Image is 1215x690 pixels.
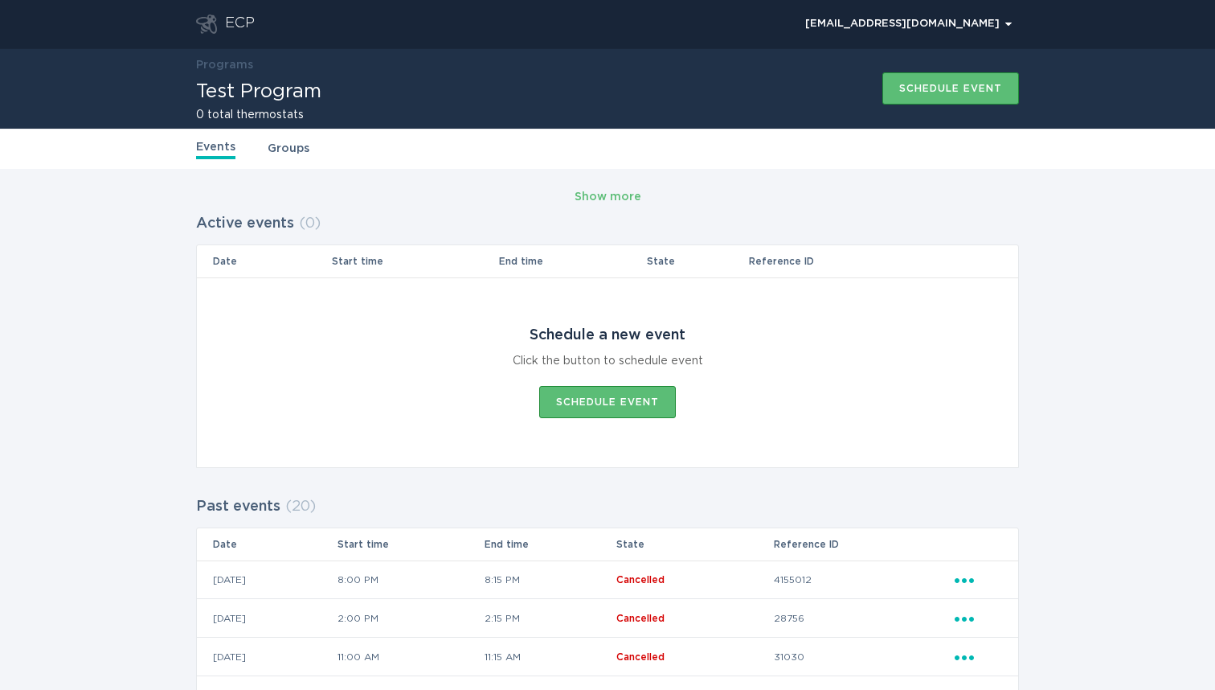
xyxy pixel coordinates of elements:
[484,599,616,638] td: 2:15 PM
[331,245,498,277] th: Start time
[498,245,645,277] th: End time
[197,528,1018,561] tr: Table Headers
[484,561,616,599] td: 8:15 PM
[773,599,954,638] td: 28756
[197,599,337,638] td: [DATE]
[197,561,1018,599] tr: 1d64236fa6044ac289d4cadc4f348cae
[196,60,253,71] a: Programs
[899,84,1002,93] div: Schedule event
[616,652,665,662] span: Cancelled
[197,528,337,561] th: Date
[225,14,255,34] div: ECP
[197,245,1018,277] tr: Table Headers
[299,216,321,231] span: ( 0 )
[337,561,485,599] td: 8:00 PM
[197,638,337,676] td: [DATE]
[196,14,217,34] button: Go to dashboard
[196,109,321,121] h2: 0 total thermostats
[798,12,1019,36] button: Open user account details
[539,386,676,418] button: Schedule event
[575,188,641,206] div: Show more
[337,599,485,638] td: 2:00 PM
[513,352,703,370] div: Click the button to schedule event
[773,561,954,599] td: 4155012
[196,209,294,238] h2: Active events
[197,638,1018,676] tr: 1a3d54d7fa734022bd43a92e3a28428a
[646,245,749,277] th: State
[955,648,1002,666] div: Popover menu
[196,492,280,521] h2: Past events
[773,638,954,676] td: 31030
[484,528,616,561] th: End time
[798,12,1019,36] div: Popover menu
[530,327,685,344] div: Schedule a new event
[484,638,616,676] td: 11:15 AM
[197,245,331,277] th: Date
[556,397,659,407] div: Schedule event
[337,638,485,676] td: 11:00 AM
[882,72,1019,105] button: Schedule event
[955,571,1002,589] div: Popover menu
[805,19,1012,29] div: [EMAIL_ADDRESS][DOMAIN_NAME]
[196,138,235,159] a: Events
[197,599,1018,638] tr: 9c94655681404001bb9b6ee5353900cc
[197,561,337,599] td: [DATE]
[337,528,485,561] th: Start time
[285,499,316,514] span: ( 20 )
[575,185,641,209] button: Show more
[616,575,665,585] span: Cancelled
[748,245,954,277] th: Reference ID
[196,82,321,101] h1: Test Program
[268,140,309,158] a: Groups
[955,610,1002,627] div: Popover menu
[616,528,773,561] th: State
[773,528,954,561] th: Reference ID
[616,614,665,623] span: Cancelled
